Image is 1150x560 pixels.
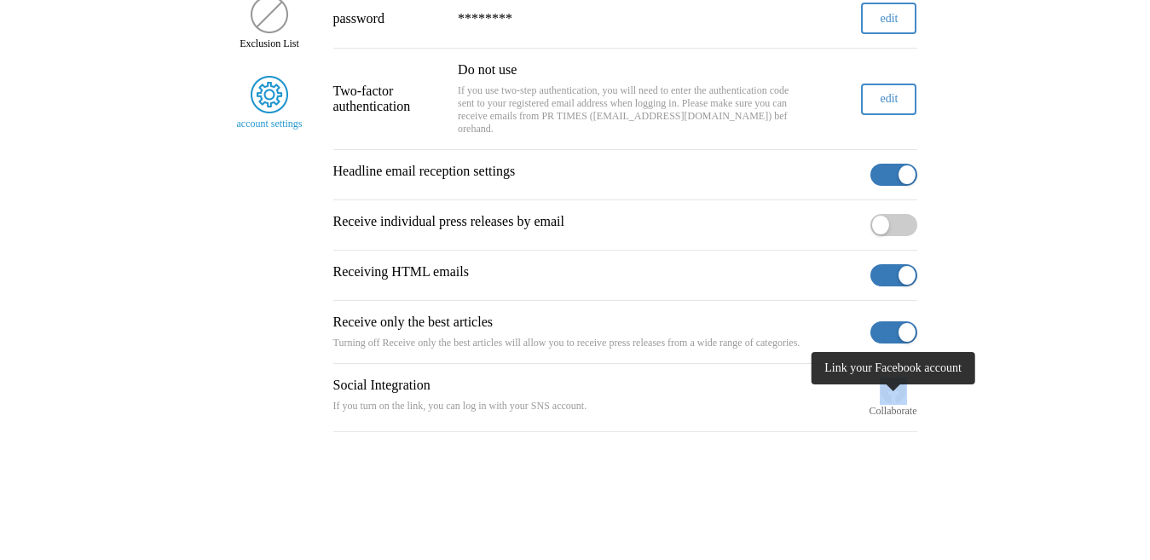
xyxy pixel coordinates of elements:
font: account settings [237,118,303,130]
font: edit [880,12,898,25]
font: Link your Facebook account [824,361,962,374]
button: edit [861,3,916,34]
font: Turning off Receive only the best articles will allow you to receive press releases from a wide r... [333,337,800,349]
button: edit [861,84,916,115]
font: Collaborate [870,405,917,417]
font: Receive only the best articles [333,315,493,329]
font: If you turn on the link, you can log in with your SNS account. [333,400,587,412]
font: Social Integration [333,378,431,392]
font: Headline email reception settings [333,164,516,178]
font: If you use two-step authentication, you will need to enter the authentication code sent to your r... [458,84,791,135]
font: Receive individual press releases by email [333,214,564,228]
font: password [333,11,384,26]
font: edit [880,92,898,105]
a: account settingsaccount settings [234,76,306,130]
font: Do not use [458,62,517,77]
font: Two-factor authentication [333,84,411,113]
img: account settings [251,76,288,113]
img: Facebook [880,378,907,405]
font: Receiving HTML emails [333,264,469,279]
button: Collaborate [870,378,917,418]
font: Exclusion List [240,38,299,49]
